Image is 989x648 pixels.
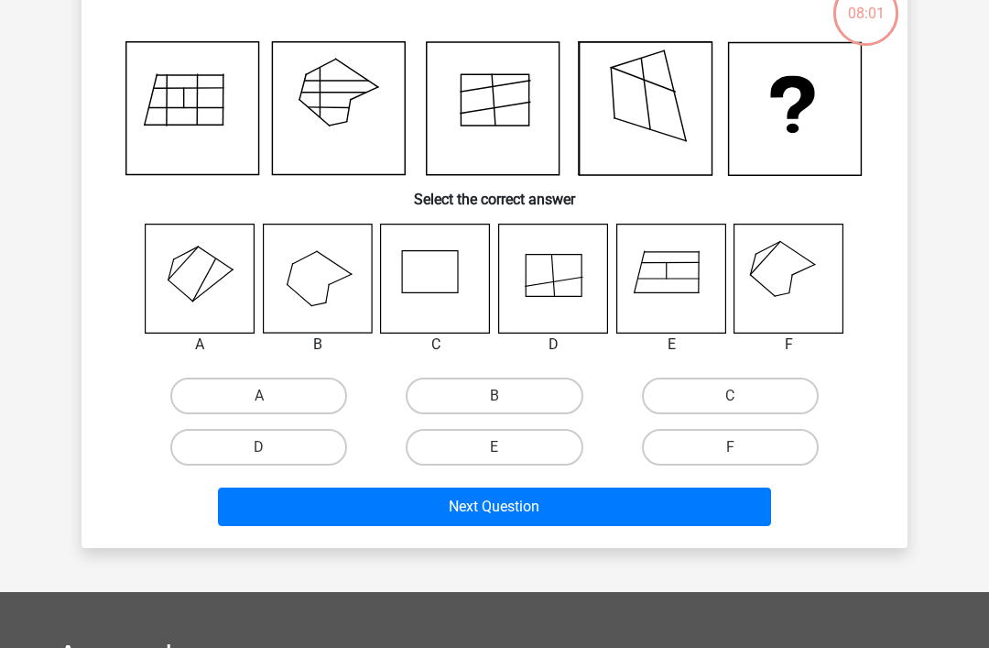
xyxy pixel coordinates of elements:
[406,378,582,414] label: B
[366,334,505,356] div: C
[603,334,741,356] div: E
[720,334,858,356] div: F
[642,378,819,414] label: C
[218,488,772,526] button: Next Question
[249,334,387,356] div: B
[170,378,347,414] label: A
[170,429,347,466] label: D
[131,334,269,356] div: A
[484,334,623,356] div: D
[642,429,819,466] label: F
[111,176,878,208] h6: Select the correct answer
[406,429,582,466] label: E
